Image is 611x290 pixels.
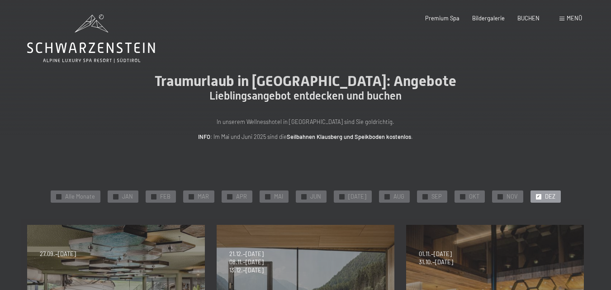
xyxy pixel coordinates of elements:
[517,14,540,22] a: BUCHEN
[152,194,155,199] span: ✓
[419,258,453,266] span: 31.10.–[DATE]
[57,194,60,199] span: ✓
[189,194,193,199] span: ✓
[198,133,210,140] strong: INFO
[507,193,518,201] span: NOV
[423,194,426,199] span: ✓
[545,193,555,201] span: DEZ
[125,132,487,141] p: : Im Mai und Juni 2025 sind die .
[209,90,402,102] span: Lieblingsangebot entdecken und buchen
[266,194,269,199] span: ✓
[567,14,582,22] span: Menü
[274,193,283,201] span: MAI
[472,14,505,22] a: Bildergalerie
[310,193,321,201] span: JUN
[287,133,411,140] strong: Seilbahnen Klausberg und Speikboden kostenlos
[425,14,459,22] a: Premium Spa
[340,194,343,199] span: ✓
[537,194,540,199] span: ✓
[160,193,171,201] span: FEB
[40,250,76,258] span: 27.09.–[DATE]
[348,193,366,201] span: [DATE]
[498,194,502,199] span: ✓
[114,194,117,199] span: ✓
[431,193,442,201] span: SEP
[229,250,264,258] span: 21.12.–[DATE]
[302,194,305,199] span: ✓
[385,194,388,199] span: ✓
[155,72,456,90] span: Traumurlaub in [GEOGRAPHIC_DATA]: Angebote
[419,250,453,258] span: 01.11.–[DATE]
[198,193,209,201] span: MAR
[393,193,404,201] span: AUG
[229,258,264,266] span: 08.11.–[DATE]
[125,117,487,126] p: In unserem Wellnesshotel in [GEOGRAPHIC_DATA] sind Sie goldrichtig.
[236,193,247,201] span: APR
[65,193,95,201] span: Alle Monate
[469,193,479,201] span: OKT
[122,193,133,201] span: JAN
[461,194,464,199] span: ✓
[228,194,231,199] span: ✓
[229,266,264,275] span: 13.12.–[DATE]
